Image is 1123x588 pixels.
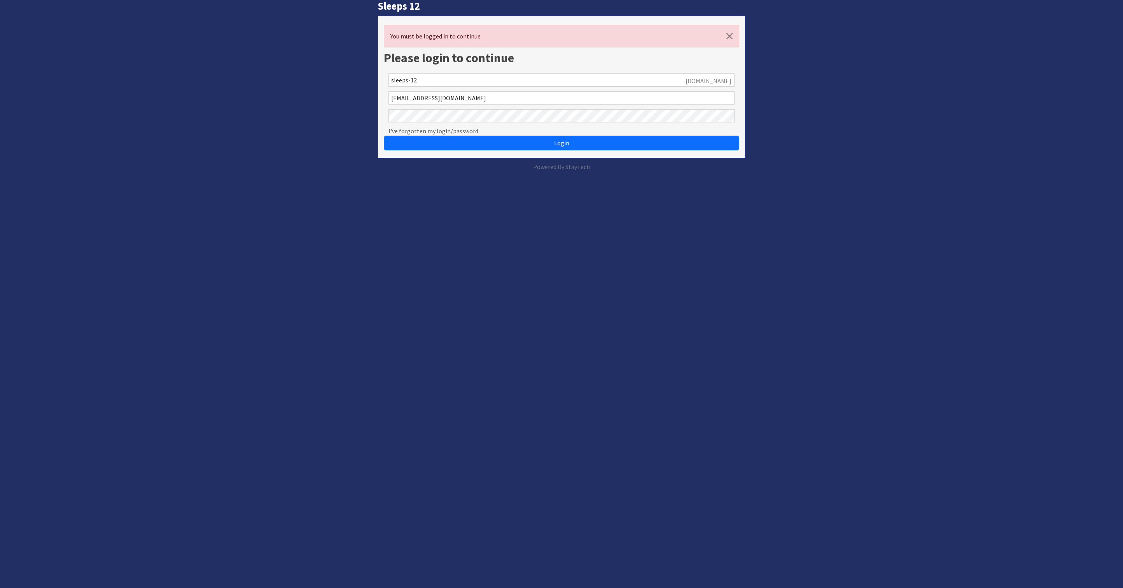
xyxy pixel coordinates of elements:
[384,51,740,65] h1: Please login to continue
[388,73,735,87] input: Account Reference
[388,126,478,136] a: I've forgotten my login/password
[384,25,740,47] div: You must be logged in to continue
[554,139,569,147] span: Login
[388,91,735,105] input: Email
[378,162,746,171] p: Powered By StayTech
[384,136,740,150] button: Login
[684,76,731,85] span: .[DOMAIN_NAME]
